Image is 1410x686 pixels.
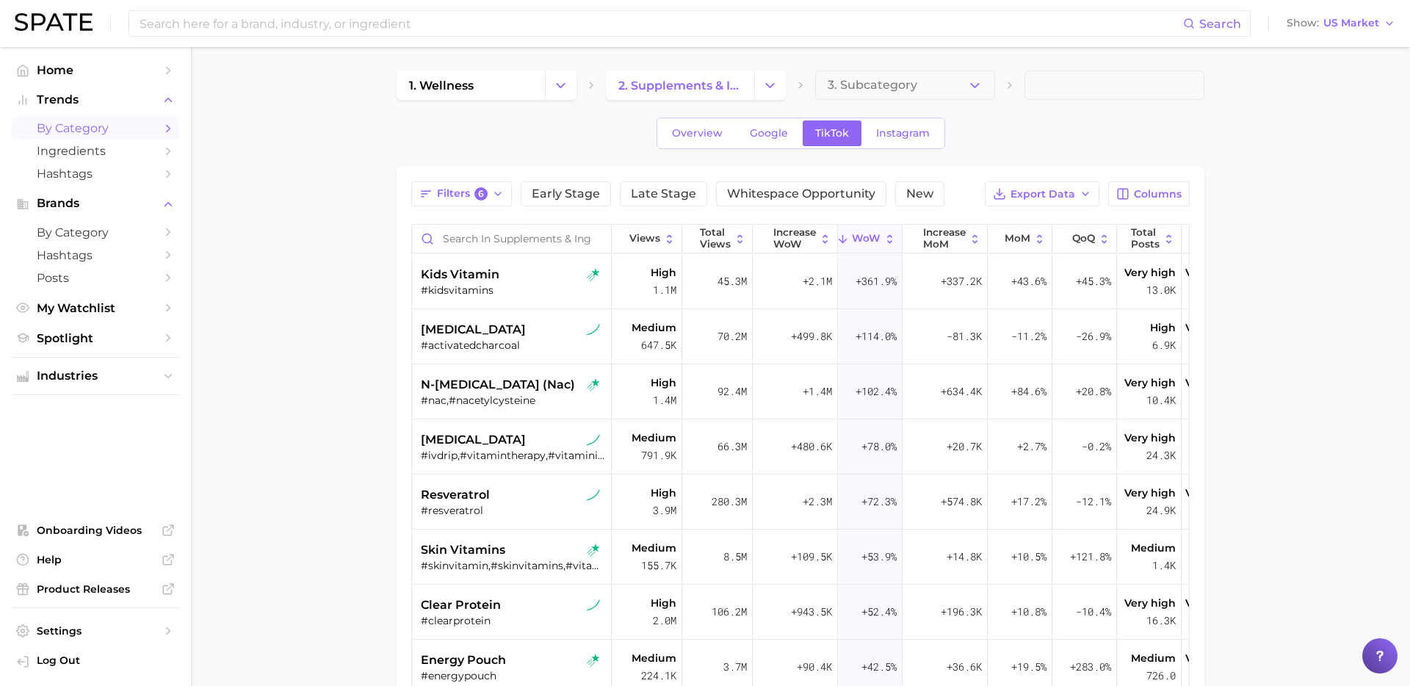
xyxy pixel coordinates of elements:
[1323,19,1379,27] span: US Market
[12,89,179,111] button: Trends
[421,284,606,297] div: #kidsvitamins
[1150,319,1176,336] span: High
[12,140,179,162] a: Ingredients
[37,197,154,210] span: Brands
[712,493,747,510] span: 280.3m
[474,187,488,201] span: 6
[37,248,154,262] span: Hashtags
[412,254,1242,309] button: kids vitamintiktok rising star#kidsvitaminsHigh1.1m45.3m+2.1m+361.9%+337.2k+43.6%+45.3%Very high1...
[852,233,881,245] span: WoW
[412,419,1242,474] button: [MEDICAL_DATA]tiktok sustained riser#ivdrip,#vitamintherapy,#vitamininfusion,#ivvitamintherapy,#i...
[700,227,731,250] span: Total Views
[12,59,179,82] a: Home
[37,624,154,638] span: Settings
[723,548,747,566] span: 8.5m
[653,502,676,519] span: 3.9m
[1146,502,1176,519] span: 24.9k
[412,474,1242,530] button: resveratroltiktok sustained riser#resveratrolHigh3.9m280.3m+2.3m+72.3%+574.8k+17.2%-12.1%Very hig...
[618,79,742,93] span: 2. supplements & ingestibles
[1185,484,1237,502] span: Very high
[941,272,982,290] span: +337.2k
[1152,557,1176,574] span: 1.4k
[1124,374,1176,391] span: Very high
[12,578,179,600] a: Product Releases
[411,181,512,206] button: Filters6
[864,120,942,146] a: Instagram
[12,162,179,185] a: Hashtags
[737,120,800,146] a: Google
[1146,281,1176,299] span: 13.0k
[421,266,499,284] span: kids vitamin
[1185,374,1237,391] span: Very high
[421,339,606,352] div: #activatedcharcoal
[421,486,490,504] span: resveratrol
[941,603,982,621] span: +196.3k
[421,614,606,627] div: #clearprotein
[1070,548,1111,566] span: +121.8%
[1185,319,1237,336] span: Very high
[1070,658,1111,676] span: +283.0%
[773,227,816,250] span: Increase WoW
[947,328,982,345] span: -81.3k
[37,144,154,158] span: Ingredients
[1010,188,1075,201] span: Export Data
[1117,225,1182,253] button: Total Posts
[12,365,179,387] button: Industries
[1011,383,1046,400] span: +84.6%
[632,429,676,447] span: Medium
[12,267,179,289] a: Posts
[1134,188,1182,201] span: Columns
[421,449,606,462] div: #ivdrip,#vitamintherapy,#vitamininfusion,#ivvitamintherapy,#ivvitamins,#vitamindrip,#ivdripvitami...
[12,620,179,642] a: Settings
[856,383,897,400] span: +102.4%
[1124,264,1176,281] span: Very high
[37,167,154,181] span: Hashtags
[421,559,606,572] div: #skinvitamin,#skinvitamins,#vitaminsforskin
[791,548,832,566] span: +109.5k
[651,374,676,391] span: High
[1076,272,1111,290] span: +45.3%
[717,328,747,345] span: 70.2m
[409,79,474,93] span: 1. wellness
[587,599,600,612] img: tiktok sustained riser
[1124,594,1176,612] span: Very high
[941,383,982,400] span: +634.4k
[1146,612,1176,629] span: 16.3k
[876,127,930,140] span: Instagram
[12,192,179,214] button: Brands
[37,301,154,315] span: My Watchlist
[803,272,832,290] span: +2.1m
[631,188,696,200] span: Late Stage
[587,544,600,557] img: tiktok rising star
[1052,225,1117,253] button: QoQ
[659,120,735,146] a: Overview
[641,667,676,685] span: 224.1k
[37,93,154,106] span: Trends
[397,71,545,100] a: 1. wellness
[1076,493,1111,510] span: -12.1%
[947,658,982,676] span: +36.6k
[12,117,179,140] a: by Category
[37,63,154,77] span: Home
[632,539,676,557] span: Medium
[672,127,723,140] span: Overview
[37,524,154,537] span: Onboarding Videos
[861,658,897,676] span: +42.5%
[421,376,575,394] span: n-[MEDICAL_DATA] (nac)
[815,71,995,100] button: 3. Subcategory
[985,181,1099,206] button: Export Data
[651,264,676,281] span: High
[421,431,526,449] span: [MEDICAL_DATA]
[838,225,903,253] button: WoW
[1185,594,1237,612] span: Very high
[37,121,154,135] span: by Category
[632,649,676,667] span: Medium
[861,493,897,510] span: +72.3%
[682,225,753,253] button: Total Views
[754,71,786,100] button: Change Category
[532,188,600,200] span: Early Stage
[37,553,154,566] span: Help
[421,596,501,614] span: clear protein
[12,297,179,319] a: My Watchlist
[612,225,682,253] button: Views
